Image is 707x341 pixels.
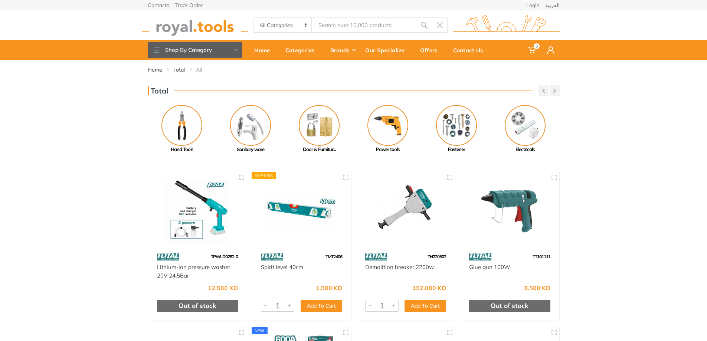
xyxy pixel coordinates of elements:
[299,105,340,146] img: Royal - Door & Furniture Hardware
[524,285,550,291] div: 3.500 KD
[161,105,202,146] img: Royal - Hand Tools
[469,300,550,312] div: Out of stock
[365,263,434,270] a: Demolition breaker 2200w
[491,146,560,153] div: Electricals
[448,40,494,60] a: Contact Us
[422,105,491,153] a: Fastener
[301,300,342,312] button: Add To Cart
[148,66,162,73] a: Home
[175,3,203,8] a: Track Order
[259,179,344,243] img: Royal Tools - Spirit level 40cm
[415,40,448,60] a: Offers
[469,250,491,263] img: 86.webp
[367,105,408,146] img: Royal - Power tools
[208,285,238,291] div: 12.500 KD
[545,3,560,8] a: العربية
[157,250,179,263] img: 86.webp
[196,66,213,73] li: All
[436,105,477,146] img: Royal - Fastener
[230,105,271,146] img: Royal - Sanitary ware
[252,327,268,334] div: new
[316,285,342,291] div: 1.500 KD
[249,42,280,58] div: Home
[526,3,539,8] a: Login
[360,42,415,58] div: Our Specialize
[148,66,560,73] nav: breadcrumb
[252,172,276,179] div: Express
[415,42,448,58] div: Offers
[261,263,303,270] a: Spirit level 40cm
[173,66,185,73] a: Total
[448,42,494,58] div: Contact Us
[148,105,216,153] a: Hand Tools
[142,15,248,36] img: royal.tools Logo
[491,105,560,153] a: Electricals
[354,105,422,153] a: Power tools
[533,254,550,259] span: TT101111
[155,179,240,243] img: Royal Tools - Lithium-ion pressure washer 20V 24.5Bar
[467,179,553,243] img: Royal Tools - Glue gun 100W
[412,285,446,291] div: 152.000 KD
[216,146,285,153] div: Sanitary ware
[216,105,285,153] a: Sanitary ware
[280,42,325,58] div: Categories
[365,250,387,263] img: 86.webp
[285,146,354,153] div: Door & Furnitur...
[148,3,169,8] a: Contacts
[534,43,540,49] span: 0
[148,42,242,58] button: Shop By Category
[261,250,283,263] img: 86.webp
[354,146,422,153] div: Power tools
[157,263,230,279] a: Lithium-ion pressure washer 20V 24.5Bar
[280,40,325,60] a: Categories
[428,254,446,259] span: TH220502
[469,263,510,270] a: Glue gun 100W
[360,40,415,60] a: Our Specialize
[523,40,542,60] a: 0
[148,86,168,95] h3: Total
[325,42,360,58] div: Brands
[148,146,216,153] div: Hand Tools
[453,15,560,36] img: royal.tools Logo
[422,146,491,153] div: Fastener
[254,18,312,32] select: Category
[363,179,449,243] img: Royal Tools - Demolition breaker 2200w
[249,40,280,60] a: Home
[211,254,238,259] span: TPWLI20282-0
[405,300,446,312] button: Add To Cart
[505,105,546,146] img: Royal - Electricals
[325,254,342,259] span: TMT2406
[312,17,416,33] input: Site search
[285,105,354,153] a: Door & Furnitur...
[157,300,238,312] div: Out of stock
